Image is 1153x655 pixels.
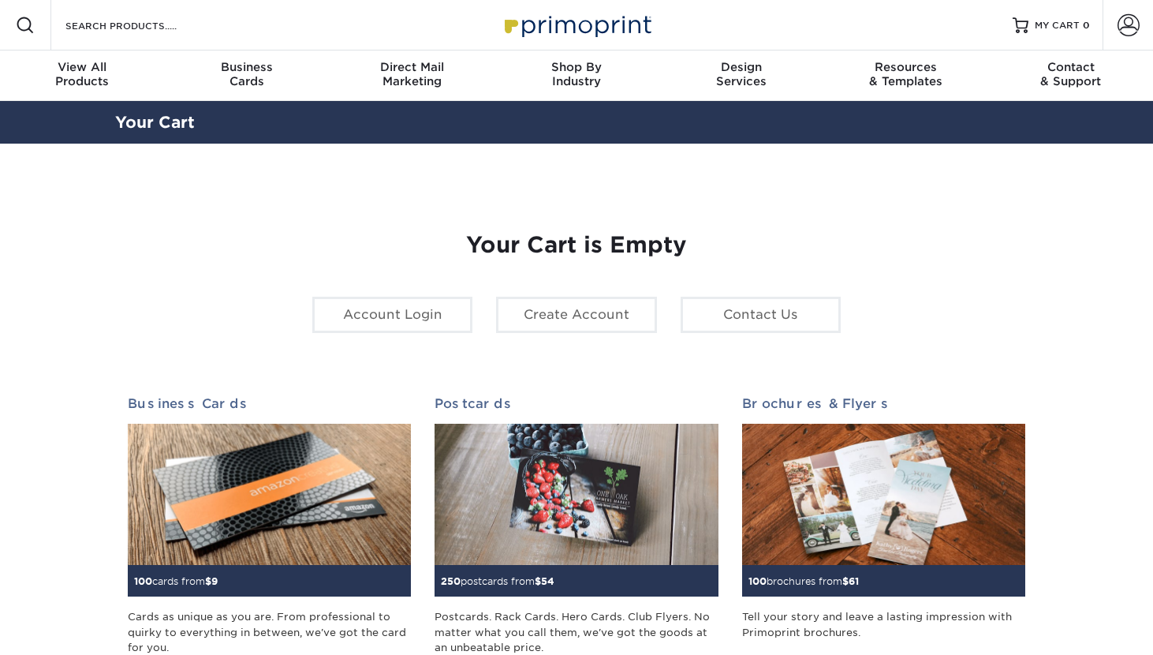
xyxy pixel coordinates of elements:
[496,297,656,333] a: Create Account
[115,113,195,132] a: Your Cart
[823,51,988,101] a: Resources& Templates
[1035,19,1080,32] span: MY CART
[441,575,461,587] span: 250
[330,51,494,101] a: Direct MailMarketing
[330,60,494,74] span: Direct Mail
[742,609,1025,654] div: Tell your story and leave a lasting impression with Primoprint brochures.
[435,424,718,566] img: Postcards
[823,60,988,88] div: & Templates
[498,8,655,42] img: Primoprint
[165,51,330,101] a: BusinessCards
[134,575,152,587] span: 100
[659,51,823,101] a: DesignServices
[659,60,823,74] span: Design
[742,396,1025,411] h2: Brochures & Flyers
[435,609,718,654] div: Postcards. Rack Cards. Hero Cards. Club Flyers. No matter what you call them, we've got the goods...
[988,51,1153,101] a: Contact& Support
[134,575,218,587] small: cards from
[823,60,988,74] span: Resources
[988,60,1153,74] span: Contact
[681,297,841,333] a: Contact Us
[494,60,659,88] div: Industry
[541,575,554,587] span: 54
[988,60,1153,88] div: & Support
[128,396,411,411] h2: Business Cards
[165,60,330,74] span: Business
[535,575,541,587] span: $
[211,575,218,587] span: 9
[205,575,211,587] span: $
[748,575,859,587] small: brochures from
[435,396,718,411] h2: Postcards
[849,575,859,587] span: 61
[1083,20,1090,31] span: 0
[128,232,1025,259] h1: Your Cart is Empty
[748,575,767,587] span: 100
[64,16,218,35] input: SEARCH PRODUCTS.....
[312,297,472,333] a: Account Login
[494,51,659,101] a: Shop ByIndustry
[659,60,823,88] div: Services
[494,60,659,74] span: Shop By
[128,609,411,654] div: Cards as unique as you are. From professional to quirky to everything in between, we've got the c...
[742,424,1025,566] img: Brochures & Flyers
[128,424,411,566] img: Business Cards
[165,60,330,88] div: Cards
[441,575,554,587] small: postcards from
[842,575,849,587] span: $
[330,60,494,88] div: Marketing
